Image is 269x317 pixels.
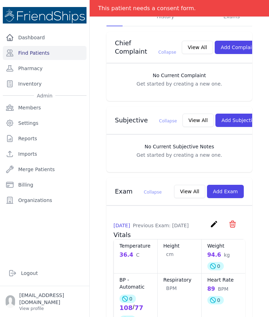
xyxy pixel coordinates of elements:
button: Add Exam [207,185,244,198]
p: [EMAIL_ADDRESS][DOMAIN_NAME] [19,292,84,306]
button: View All [182,41,213,54]
a: create [210,223,220,230]
a: Merge Patients [3,162,87,176]
span: Collapse [158,50,176,55]
a: Reports [3,131,87,146]
span: C [136,251,139,258]
dt: Height [163,242,195,249]
a: Inventory [3,77,87,91]
span: Previous Exam: [DATE] [133,223,188,228]
span: Admin [34,92,55,99]
div: 94.6 [207,251,240,259]
div: 77 [134,303,143,313]
h3: No Current Complaint [113,72,245,79]
a: Organizations [3,193,87,207]
a: Logout [6,266,84,280]
div: 0 [207,262,224,270]
dt: Weight [207,242,240,249]
h3: Exam [115,187,162,196]
h3: Chief Complaint [115,39,176,56]
span: kg [224,251,230,258]
div: 89 [207,285,240,293]
span: BPM [218,285,228,292]
a: Members [3,101,87,115]
dt: Heart Rate [207,276,240,283]
a: Pharmacy [3,61,87,75]
i: create [210,220,218,228]
p: [DATE] [113,222,189,229]
button: Add Subjective [215,114,264,127]
dt: Respiratory [163,276,195,283]
a: Find Patients [3,46,87,60]
button: Add Complaint [215,41,263,54]
button: View All [174,185,205,198]
span: Vitals [113,231,131,238]
a: Dashboard [3,31,87,45]
a: Billing [3,178,87,192]
a: Settings [3,116,87,130]
p: View profile [19,306,84,311]
a: [EMAIL_ADDRESS][DOMAIN_NAME] View profile [6,292,84,311]
a: Imports [3,147,87,161]
dt: Temperature [119,242,152,249]
span: Collapse [159,119,177,123]
div: 0 [207,296,224,304]
p: Get started by creating a new one. [113,80,245,87]
img: Medical Missions EMR [3,7,87,23]
h3: Subjective [115,116,177,124]
span: BPM [166,285,177,292]
span: cm [166,251,173,258]
p: Get started by creating a new one. [113,151,245,158]
h3: No Current Subjective Notes [113,143,245,150]
dt: BP - Automatic [119,276,152,290]
span: Collapse [144,190,162,195]
div: / [119,303,152,313]
div: 36.4 [119,251,152,259]
div: 0 [119,295,136,303]
button: View All [182,114,214,127]
div: 108 [119,303,133,313]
